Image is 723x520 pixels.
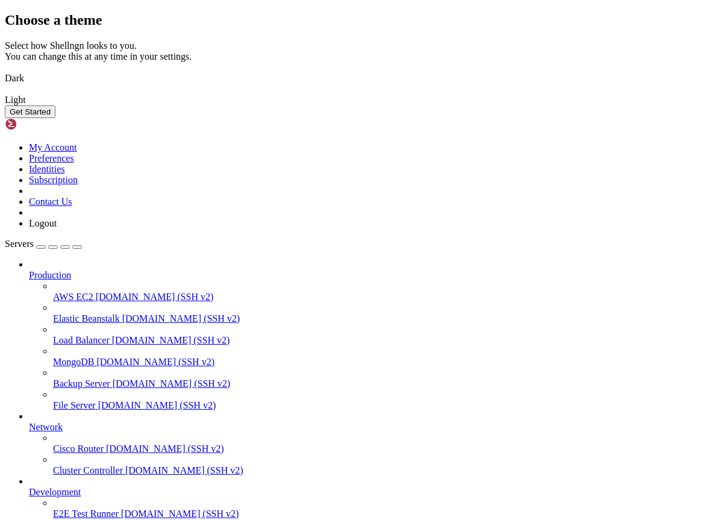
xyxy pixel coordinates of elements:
a: MongoDB [DOMAIN_NAME] (SSH v2) [53,357,718,368]
a: Contact Us [29,196,72,207]
span: [DOMAIN_NAME] (SSH v2) [112,335,230,345]
span: Network [29,422,63,432]
span: AWS EC2 [53,292,93,302]
li: File Server [DOMAIN_NAME] (SSH v2) [53,389,718,411]
a: Network [29,422,718,433]
span: Development [29,487,81,497]
a: Preferences [29,153,74,163]
span: [DOMAIN_NAME] (SSH v2) [113,378,231,389]
li: Elastic Beanstalk [DOMAIN_NAME] (SSH v2) [53,302,718,324]
li: Cluster Controller [DOMAIN_NAME] (SSH v2) [53,454,718,476]
span: [DOMAIN_NAME] (SSH v2) [96,292,214,302]
span: Production [29,270,71,280]
a: Development [29,487,718,498]
li: Development [29,476,718,519]
span: Cluster Controller [53,465,123,475]
a: Subscription [29,175,78,185]
button: Get Started [5,105,55,118]
div: Select how Shellngn looks to you. You can change this at any time in your settings. [5,40,718,62]
h2: Choose a theme [5,12,718,28]
a: Servers [5,239,82,249]
a: My Account [29,142,77,152]
a: Identities [29,164,65,174]
li: Cisco Router [DOMAIN_NAME] (SSH v2) [53,433,718,454]
span: [DOMAIN_NAME] (SSH v2) [125,465,243,475]
span: Elastic Beanstalk [53,313,120,324]
span: [DOMAIN_NAME] (SSH v2) [122,313,240,324]
div: Dark [5,73,718,84]
span: E2E Test Runner [53,509,119,519]
span: MongoDB [53,357,94,367]
span: [DOMAIN_NAME] (SSH v2) [121,509,239,519]
li: Backup Server [DOMAIN_NAME] (SSH v2) [53,368,718,389]
li: Load Balancer [DOMAIN_NAME] (SSH v2) [53,324,718,346]
a: Load Balancer [DOMAIN_NAME] (SSH v2) [53,335,718,346]
a: AWS EC2 [DOMAIN_NAME] (SSH v2) [53,292,718,302]
li: Network [29,411,718,476]
a: File Server [DOMAIN_NAME] (SSH v2) [53,400,718,411]
div: Light [5,95,718,105]
span: Cisco Router [53,443,104,454]
a: Cisco Router [DOMAIN_NAME] (SSH v2) [53,443,718,454]
a: Backup Server [DOMAIN_NAME] (SSH v2) [53,378,718,389]
span: [DOMAIN_NAME] (SSH v2) [98,400,216,410]
span: Load Balancer [53,335,110,345]
li: AWS EC2 [DOMAIN_NAME] (SSH v2) [53,281,718,302]
span: [DOMAIN_NAME] (SSH v2) [96,357,214,367]
span: [DOMAIN_NAME] (SSH v2) [106,443,224,454]
a: Production [29,270,718,281]
a: Elastic Beanstalk [DOMAIN_NAME] (SSH v2) [53,313,718,324]
a: Cluster Controller [DOMAIN_NAME] (SSH v2) [53,465,718,476]
li: E2E Test Runner [DOMAIN_NAME] (SSH v2) [53,498,718,519]
img: Shellngn [5,118,74,130]
li: Production [29,259,718,411]
li: MongoDB [DOMAIN_NAME] (SSH v2) [53,346,718,368]
a: E2E Test Runner [DOMAIN_NAME] (SSH v2) [53,509,718,519]
span: File Server [53,400,96,410]
span: Servers [5,239,34,249]
a: Logout [29,218,57,228]
span: Backup Server [53,378,110,389]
